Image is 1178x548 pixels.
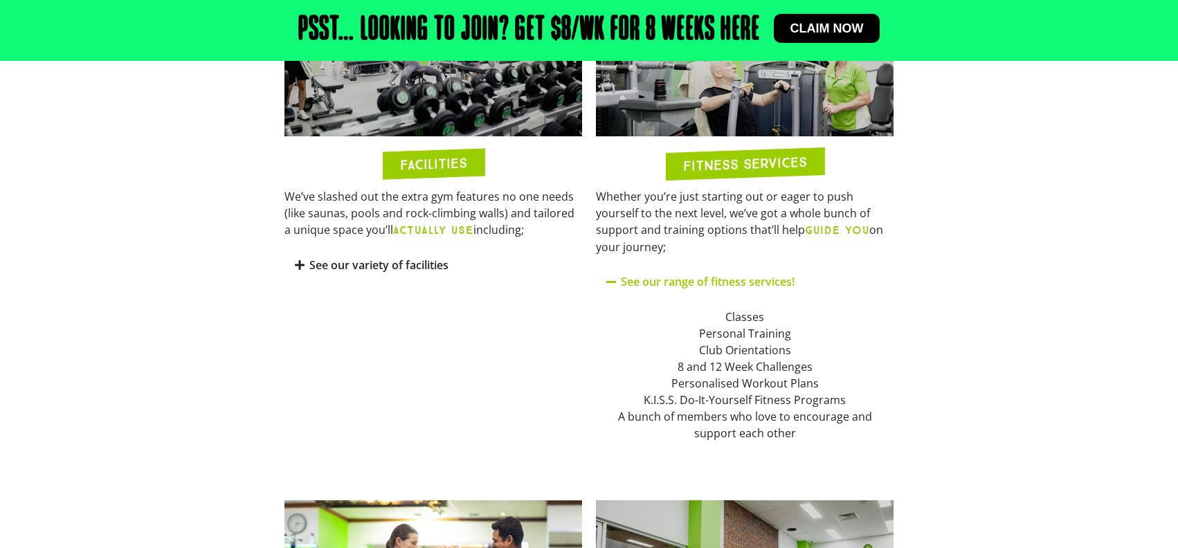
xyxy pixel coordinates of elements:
div: See our variety of facilities [284,249,582,282]
a: See our range of fitness services! [621,274,795,289]
span: Claim now [790,22,864,35]
a: Claim now [774,14,880,43]
b: ACTUALLY USE [393,223,473,237]
h2: FITNESS SERVICES [683,155,807,173]
div: Classes Personal Training Club Orientations 8 and 12 Week Challenges Personalised Workout Plans K... [606,309,883,441]
div: See our range of fitness services! [596,266,894,298]
a: See our variety of facilities [309,257,448,273]
p: We’ve slashed out the extra gym features no one needs (like saunas, pools and rock-climbing walls... [284,188,582,239]
div: See our range of fitness services! [596,298,894,452]
b: GUIDE YOU [805,223,869,237]
h2: Psst… Looking to join? Get $8/wk for 8 weeks here [298,14,760,47]
p: Whether you’re just starting out or eager to push yourself to the next level, we’ve got a whole b... [596,188,894,255]
h2: FACILITIES [400,156,467,172]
